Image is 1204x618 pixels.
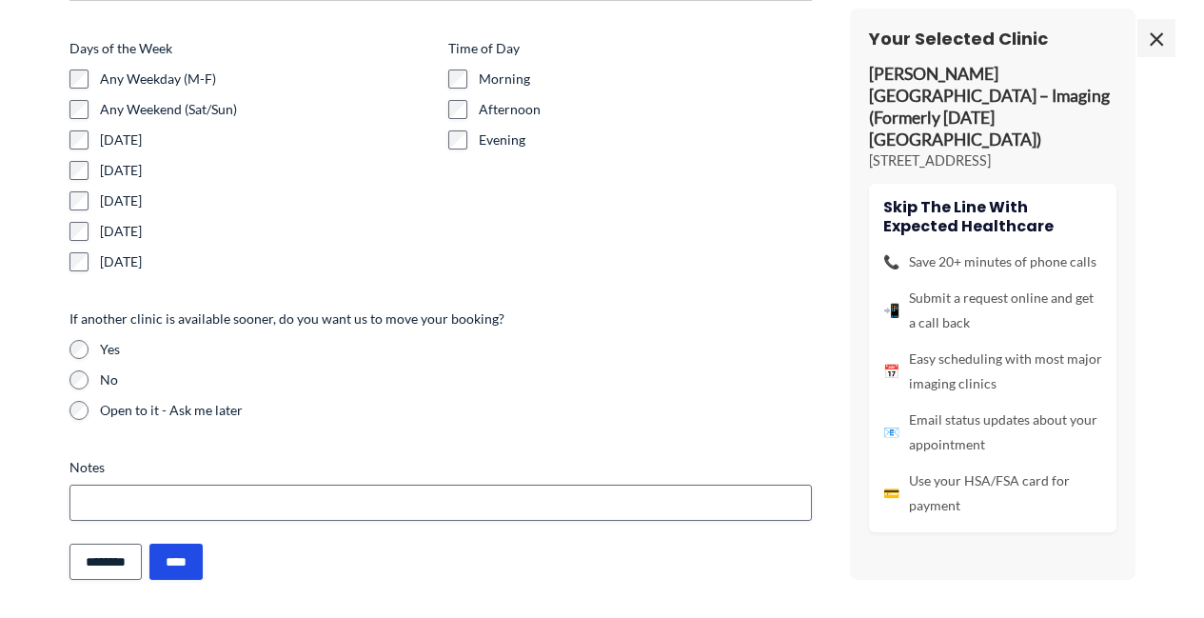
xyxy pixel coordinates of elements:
[100,161,433,180] label: [DATE]
[1137,19,1175,57] span: ×
[883,286,1102,335] li: Submit a request online and get a call back
[869,65,1116,151] p: [PERSON_NAME] [GEOGRAPHIC_DATA] – Imaging (Formerly [DATE] [GEOGRAPHIC_DATA])
[479,70,812,89] label: Morning
[100,70,433,89] label: Any Weekday (M-F)
[883,199,1102,235] h4: Skip the line with Expected Healthcare
[69,458,812,477] label: Notes
[100,100,433,119] label: Any Weekend (Sat/Sun)
[100,130,433,150] label: [DATE]
[883,468,1102,518] li: Use your HSA/FSA card for payment
[883,249,899,274] span: 📞
[869,28,1116,50] h3: Your Selected Clinic
[883,481,899,506] span: 💳
[479,100,812,119] label: Afternoon
[883,298,899,323] span: 📲
[69,39,172,58] legend: Days of the Week
[100,222,433,241] label: [DATE]
[69,309,504,329] legend: If another clinic is available sooner, do you want us to move your booking?
[100,252,433,271] label: [DATE]
[100,340,812,359] label: Yes
[883,347,1102,396] li: Easy scheduling with most major imaging clinics
[479,130,812,150] label: Evening
[883,359,899,384] span: 📅
[100,191,433,210] label: [DATE]
[883,420,899,445] span: 📧
[100,370,812,389] label: No
[869,151,1116,170] p: [STREET_ADDRESS]
[100,401,812,420] label: Open to it - Ask me later
[883,249,1102,274] li: Save 20+ minutes of phone calls
[883,408,1102,457] li: Email status updates about your appointment
[448,39,520,58] legend: Time of Day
